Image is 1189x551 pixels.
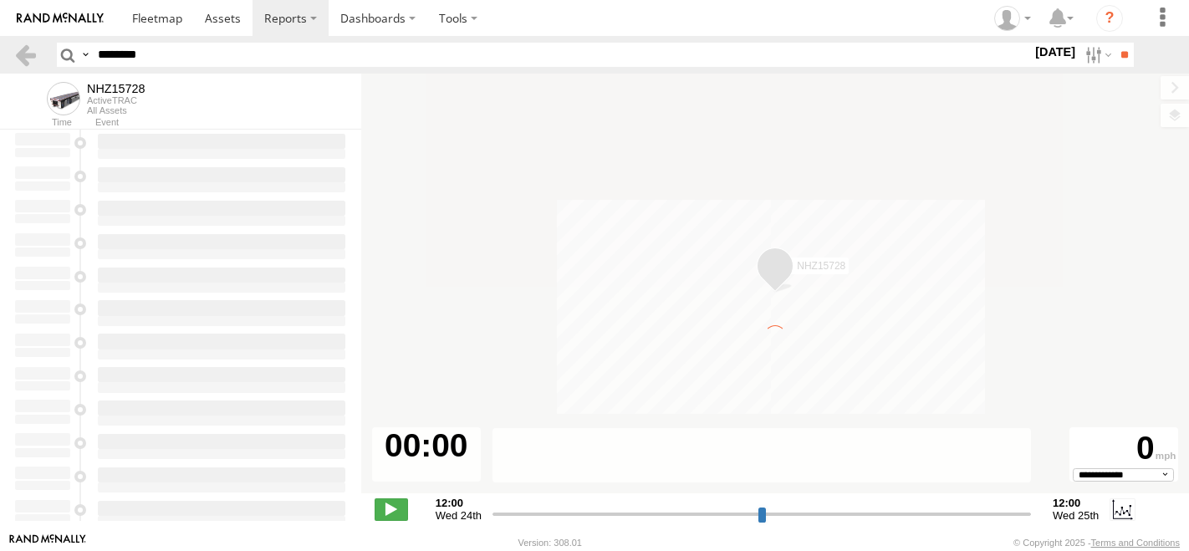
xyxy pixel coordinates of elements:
[1053,509,1099,522] span: Wed 25th
[79,43,92,67] label: Search Query
[518,538,582,548] div: Version: 308.01
[436,497,482,509] strong: 12:00
[13,43,38,67] a: Back to previous Page
[375,498,408,520] label: Play/Stop
[9,534,86,551] a: Visit our Website
[87,95,145,105] div: ActiveTRAC
[87,105,145,115] div: All Assets
[95,119,361,127] div: Event
[1013,538,1180,548] div: © Copyright 2025 -
[988,6,1037,31] div: Zulema McIntosch
[436,509,482,522] span: Wed 24th
[1072,430,1176,468] div: 0
[1079,43,1115,67] label: Search Filter Options
[1096,5,1123,32] i: ?
[17,13,104,24] img: rand-logo.svg
[87,82,145,95] div: NHZ15728 - View Asset History
[1091,538,1180,548] a: Terms and Conditions
[1032,43,1079,61] label: [DATE]
[13,119,72,127] div: Time
[1053,497,1099,509] strong: 12:00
